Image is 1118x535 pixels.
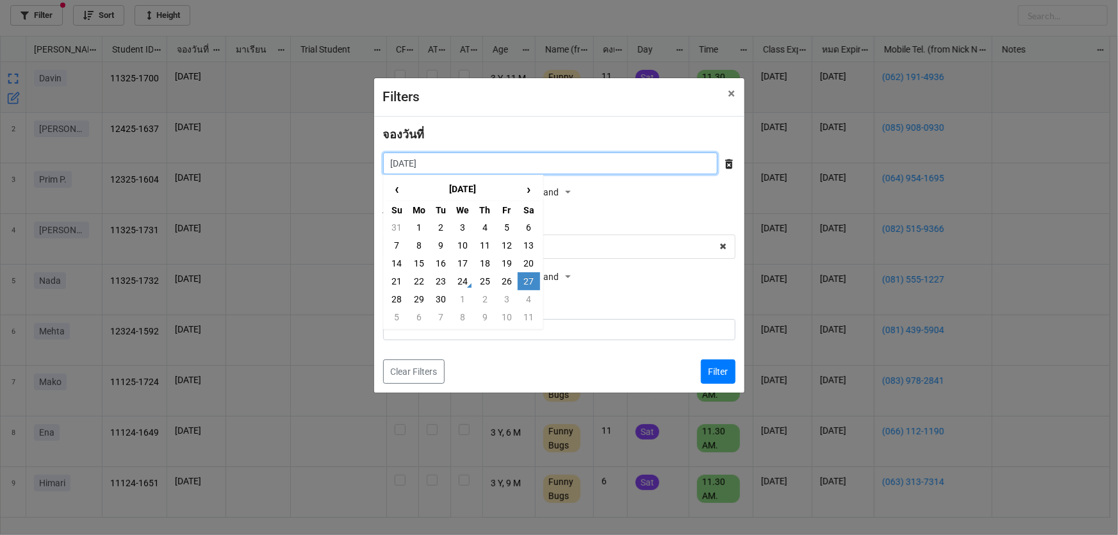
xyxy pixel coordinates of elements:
[383,359,445,384] button: Clear Filters
[474,201,496,218] th: Th
[408,236,430,254] td: 8
[452,218,473,236] td: 3
[383,126,425,144] label: จองวันที่
[496,236,518,254] td: 12
[543,183,574,202] div: and
[518,179,539,200] span: ›
[518,218,539,236] td: 6
[386,290,408,308] td: 28
[386,272,408,290] td: 21
[430,201,452,218] th: Tu
[386,236,408,254] td: 7
[408,254,430,272] td: 15
[386,201,408,218] th: Su
[430,272,452,290] td: 23
[518,201,539,218] th: Sa
[474,254,496,272] td: 18
[430,290,452,308] td: 30
[728,86,736,101] span: ×
[543,268,574,287] div: and
[452,308,473,326] td: 8
[408,201,430,218] th: Mo
[496,308,518,326] td: 10
[386,308,408,326] td: 5
[383,152,718,174] input: Date
[383,87,700,108] div: Filters
[474,290,496,308] td: 2
[452,201,473,218] th: We
[408,308,430,326] td: 6
[496,272,518,290] td: 26
[408,178,518,201] th: [DATE]
[408,218,430,236] td: 1
[408,290,430,308] td: 29
[496,218,518,236] td: 5
[430,254,452,272] td: 16
[496,254,518,272] td: 19
[430,218,452,236] td: 2
[474,236,496,254] td: 11
[430,308,452,326] td: 7
[496,290,518,308] td: 3
[518,308,539,326] td: 11
[386,254,408,272] td: 14
[474,272,496,290] td: 25
[518,290,539,308] td: 4
[408,272,430,290] td: 22
[452,272,473,290] td: 24
[430,236,452,254] td: 9
[387,179,407,200] span: ‹
[518,272,539,290] td: 27
[452,254,473,272] td: 17
[518,236,539,254] td: 13
[452,290,473,308] td: 1
[518,254,539,272] td: 20
[452,236,473,254] td: 10
[474,218,496,236] td: 4
[386,218,408,236] td: 31
[496,201,518,218] th: Fr
[701,359,736,384] button: Filter
[474,308,496,326] td: 9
